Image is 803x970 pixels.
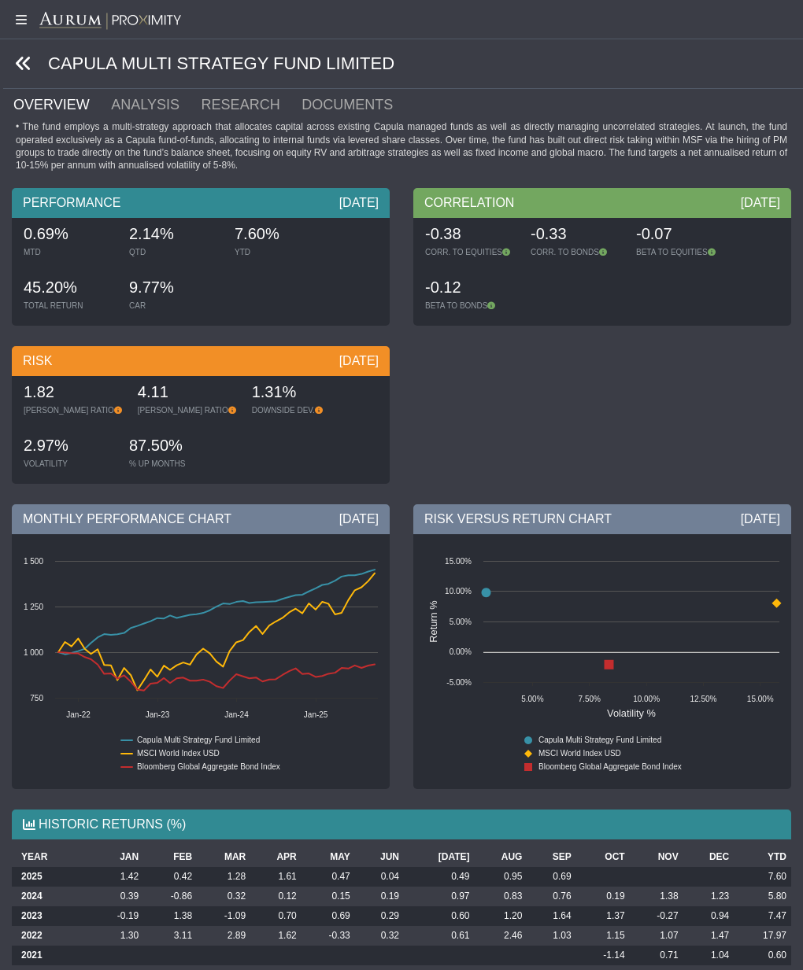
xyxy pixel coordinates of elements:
div: [DATE] [339,194,379,212]
th: JUN [355,847,404,867]
div: QTD [129,247,219,258]
td: 0.19 [355,887,404,906]
div: 2.97% [24,435,113,459]
span: 0.69% [24,225,68,242]
text: 5.00% [521,695,543,703]
td: 0.60 [734,946,791,965]
text: MSCI World Index USD [137,749,220,758]
div: -0.12 [425,277,515,301]
th: 2025 [12,867,90,887]
td: 0.12 [250,887,302,906]
text: 750 [30,694,43,703]
th: JAN [90,847,143,867]
div: RISK VERSUS RETURN CHART [413,504,791,534]
div: BETA TO BONDS [425,301,515,312]
span: -0.38 [425,225,461,242]
div: RISK [12,346,390,376]
text: 5.00% [450,618,472,626]
div: YTD [235,247,324,258]
div: CORRELATION [413,188,791,218]
text: 12.50% [690,695,716,703]
td: 1.23 [683,887,735,906]
text: 15.00% [445,557,472,566]
text: Volatility % [607,707,656,719]
td: 1.15 [576,926,630,946]
td: -0.19 [90,906,143,926]
div: 4.11 [138,382,236,405]
div: CAPULA MULTI STRATEGY FUND LIMITED [3,39,803,89]
td: 0.32 [355,926,404,946]
th: 2022 [12,926,90,946]
div: 45.20% [24,277,113,301]
td: 0.39 [90,887,143,906]
div: CAR [129,301,219,312]
td: 0.76 [527,887,575,906]
td: 0.60 [404,906,475,926]
td: 7.60 [734,867,791,887]
td: 2.46 [475,926,527,946]
td: 0.29 [355,906,404,926]
text: 1 000 [24,648,43,657]
div: • The fund employs a multi-strategy approach that allocates capital across existing Capula manage... [12,120,791,172]
td: 0.15 [302,887,355,906]
th: [DATE] [404,847,475,867]
div: 7.60% [235,223,324,247]
th: YTD [734,847,791,867]
div: [DATE] [741,194,780,212]
th: MAY [302,847,355,867]
td: -0.27 [630,906,683,926]
td: 0.97 [404,887,475,906]
div: [PERSON_NAME] RATIO [138,405,236,416]
th: MAR [197,847,250,867]
text: 10.00% [445,587,472,596]
td: 0.19 [576,887,630,906]
div: VOLATILITY [24,459,113,470]
td: 1.20 [475,906,527,926]
td: 2.89 [197,926,250,946]
td: 0.61 [404,926,475,946]
td: -1.14 [576,946,630,965]
a: DOCUMENTS [300,89,413,120]
div: BETA TO EQUITIES [636,247,726,258]
div: MTD [24,247,113,258]
text: MSCI World Index USD [538,749,621,758]
th: OCT [576,847,630,867]
td: 3.11 [143,926,197,946]
text: Capula Multi Strategy Fund Limited [538,736,661,744]
div: 1.31% [252,382,342,405]
img: Aurum-Proximity%20white.svg [39,12,181,31]
th: SEP [527,847,575,867]
td: 0.47 [302,867,355,887]
div: -0.07 [636,223,726,247]
td: 7.47 [734,906,791,926]
td: 0.94 [683,906,735,926]
a: RESEARCH [200,89,301,120]
div: 87.50% [129,435,219,459]
th: 2021 [12,946,90,965]
div: [PERSON_NAME] RATIO [24,405,122,416]
th: APR [250,847,302,867]
td: 0.04 [355,867,404,887]
td: 1.38 [630,887,683,906]
td: 1.04 [683,946,735,965]
div: 9.77% [129,277,219,301]
td: 1.62 [250,926,302,946]
td: 1.30 [90,926,143,946]
a: OVERVIEW [12,89,109,120]
text: 10.00% [633,695,660,703]
div: % UP MONTHS [129,459,219,470]
td: -0.86 [143,887,197,906]
text: Bloomberg Global Aggregate Bond Index [137,762,280,771]
text: 1 500 [24,557,43,566]
th: FEB [143,847,197,867]
th: DEC [683,847,735,867]
th: YEAR [12,847,90,867]
td: 17.97 [734,926,791,946]
td: 0.83 [475,887,527,906]
td: 5.80 [734,887,791,906]
text: Jan-25 [304,710,328,719]
th: AUG [475,847,527,867]
td: 1.28 [197,867,250,887]
td: 0.69 [302,906,355,926]
text: 1 250 [24,603,43,611]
